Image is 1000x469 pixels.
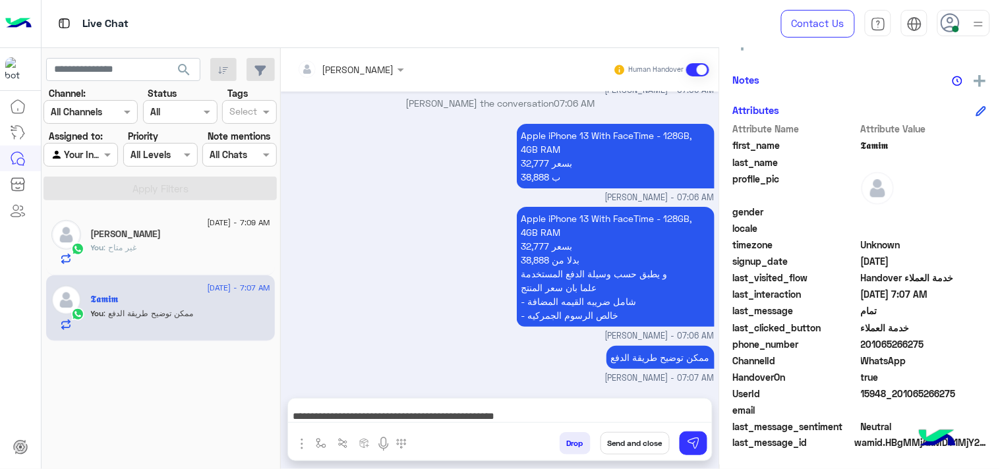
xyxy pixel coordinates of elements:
[128,129,158,143] label: Priority
[338,438,348,449] img: Trigger scenario
[733,238,859,252] span: timezone
[354,432,376,454] button: create order
[294,436,310,452] img: send attachment
[104,308,194,318] span: ممكن توضيح طريقة الدفع
[862,172,895,205] img: defaultAdmin.png
[286,96,715,110] p: [PERSON_NAME] the conversation
[862,238,987,252] span: Unknown
[628,65,684,75] small: Human Handover
[396,439,407,449] img: make a call
[605,372,715,385] span: [PERSON_NAME] - 07:07 AM
[733,254,859,268] span: signup_date
[862,205,987,219] span: null
[91,294,119,305] h5: 𝕿𝖆𝖒𝖎𝖒
[733,221,859,235] span: locale
[207,217,270,229] span: [DATE] - 7:09 AM
[914,416,960,462] img: hulul-logo.png
[227,104,257,121] div: Select
[359,438,370,449] img: create order
[862,304,987,317] span: تمام
[517,207,715,327] p: 4/9/2025, 7:06 AM
[49,86,86,100] label: Channel:
[91,242,104,252] span: You
[49,129,103,143] label: Assigned to:
[862,122,987,136] span: Attribute Value
[862,321,987,335] span: خدمة العملاء
[207,282,270,294] span: [DATE] - 7:07 AM
[310,432,332,454] button: select flow
[601,432,670,455] button: Send and close
[71,308,84,321] img: WhatsApp
[862,370,987,384] span: true
[316,438,326,449] img: select flow
[733,420,859,433] span: last_message_sentiment
[855,436,987,450] span: wamid.HBgMMjAxMDY1MjY2Mjc1FQIAEhggM0I3NTEwMTM4QzNFN0UzRjA0OUM1QUI5RkVDRUI3MkUA
[733,104,780,116] h6: Attributes
[176,62,192,78] span: search
[91,308,104,318] span: You
[865,10,891,38] a: tab
[733,205,859,219] span: gender
[970,16,987,32] img: profile
[733,387,859,400] span: UserId
[733,155,859,169] span: last_name
[51,220,81,250] img: defaultAdmin.png
[862,387,987,400] span: 15948_201065266275
[91,229,162,240] h5: Youssef
[862,221,987,235] span: null
[82,15,129,33] p: Live Chat
[733,436,852,450] span: last_message_id
[605,192,715,204] span: [PERSON_NAME] - 07:06 AM
[862,337,987,351] span: 201065266275
[227,86,248,100] label: Tags
[733,370,859,384] span: HandoverOn
[862,354,987,368] span: 2
[733,304,859,317] span: last_message
[974,75,986,87] img: add
[862,287,987,301] span: 2025-09-04T04:07:02.913Z
[871,16,886,32] img: tab
[953,76,963,86] img: notes
[71,242,84,256] img: WhatsApp
[781,10,855,38] a: Contact Us
[51,285,81,315] img: defaultAdmin.png
[733,172,859,202] span: profile_pic
[168,58,200,86] button: search
[862,271,987,285] span: Handover خدمة العملاء
[5,57,29,81] img: 1403182699927242
[5,10,32,38] img: Logo
[733,403,859,417] span: email
[733,74,760,86] h6: Notes
[907,16,922,32] img: tab
[606,346,715,369] p: 4/9/2025, 7:07 AM
[208,129,270,143] label: Note mentions
[148,86,177,100] label: Status
[104,242,137,252] span: غير متاح
[733,122,859,136] span: Attribute Name
[733,138,859,152] span: first_name
[862,138,987,152] span: 𝕿𝖆𝖒𝖎𝖒
[733,287,859,301] span: last_interaction
[517,124,715,188] p: 4/9/2025, 7:06 AM
[560,432,591,455] button: Drop
[56,15,73,32] img: tab
[733,321,859,335] span: last_clicked_button
[733,337,859,351] span: phone_number
[733,354,859,368] span: ChannelId
[332,432,354,454] button: Trigger scenario
[44,177,277,200] button: Apply Filters
[862,254,987,268] span: 2025-09-04T03:07:52.764Z
[554,97,595,109] span: 07:06 AM
[376,436,392,452] img: send voice note
[733,271,859,285] span: last_visited_flow
[605,330,715,343] span: [PERSON_NAME] - 07:06 AM
[687,437,700,450] img: send message
[862,420,987,433] span: 0
[862,403,987,417] span: null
